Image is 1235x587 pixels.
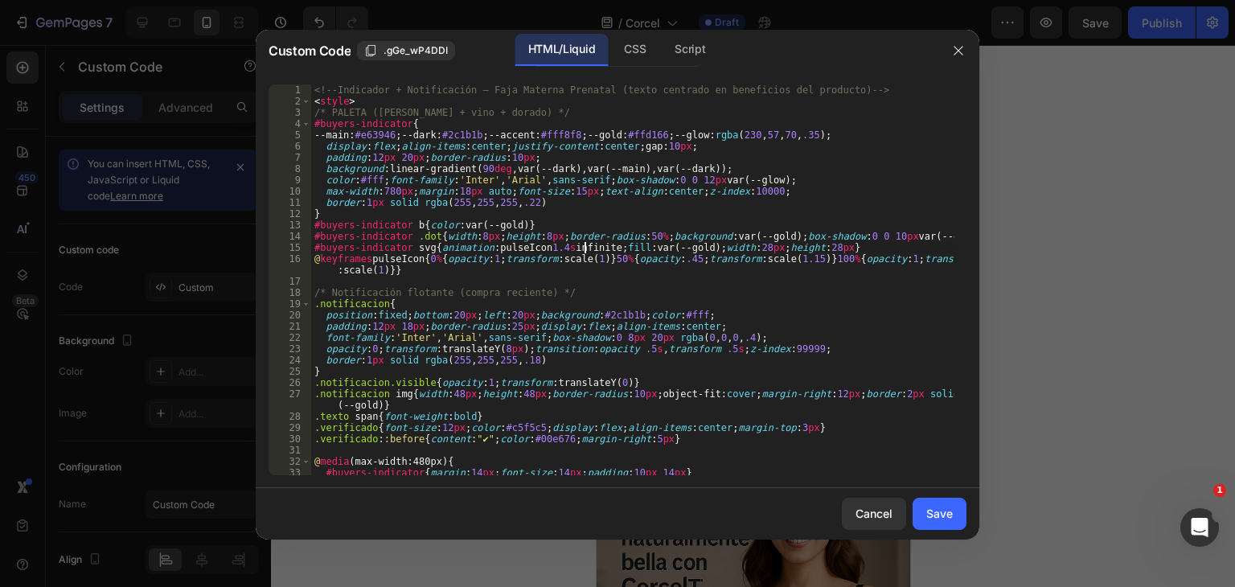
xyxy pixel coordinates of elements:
div: 17 [269,276,311,287]
button: Save [913,498,966,530]
div: 30 [269,433,311,445]
div: 28 [269,411,311,422]
div: 22 [269,332,311,343]
div: 16 [269,253,311,276]
div: [PERSON_NAME] [102,145,211,164]
div: Custom Code [20,277,88,291]
div: 5 [269,129,311,141]
span: ✨ Dr. Melaxin Peel Shot: reduce poros y marcas, aporta luminosidad [17,354,297,371]
div: 27 [269,388,311,411]
b: Comentarios NUEVOS [49,42,133,73]
div: Script [662,34,718,66]
div: 26 [269,377,311,388]
div: Save [926,505,953,522]
div: 4 [269,118,311,129]
div: 33 [269,467,311,478]
div: de clientes satisfechos con Dr. Melaxin [9,35,305,80]
div: 31 [269,445,311,456]
div: HTML/Liquid [515,34,608,66]
img: Paola S. con piel luminosa gracias a Dr. Melaxin [137,100,176,138]
div: 2 [269,96,311,107]
div: 19 [269,298,311,310]
div: 11 [269,197,311,208]
span: .gGe_wP4DDI [384,43,448,58]
div: ✅ Compra verificada [111,262,202,276]
div: 18 [269,287,311,298]
div: 9 [269,174,311,186]
div: 23 [269,343,311,355]
div: 24 [269,355,311,366]
div: 7 [269,152,311,163]
div: “Piel más luminosa y suave sin resecar. ¡El combo con Resveratrol me encantó!” [19,227,294,258]
div: 1 [269,84,311,96]
div: 14 [269,231,311,242]
div: 📍 [GEOGRAPHIC_DATA] [95,167,219,183]
iframe: Intercom live chat [1180,508,1219,547]
div: 32 [269,456,311,467]
button: Cancel [842,498,906,530]
div: 21 [269,321,311,332]
div: 15 [269,242,311,253]
div: 8 [269,163,311,174]
div: 13 [269,220,311,231]
div: 10 [269,186,311,197]
div: 6 [269,141,311,152]
div: 12 [269,208,311,220]
div: 🕒 Ayer [139,184,174,199]
div: Cancel [855,505,892,522]
span: ⭐ [30,49,43,65]
div: 5 estrellas [126,203,187,220]
div: CSS [611,34,659,66]
div: 20 [269,310,311,321]
div: 3 [269,107,311,118]
span: 1 [1213,484,1226,497]
button: .gGe_wP4DDI [357,41,455,60]
div: 25 [269,366,311,377]
div: 29 [269,422,311,433]
span: Custom Code [269,41,351,60]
